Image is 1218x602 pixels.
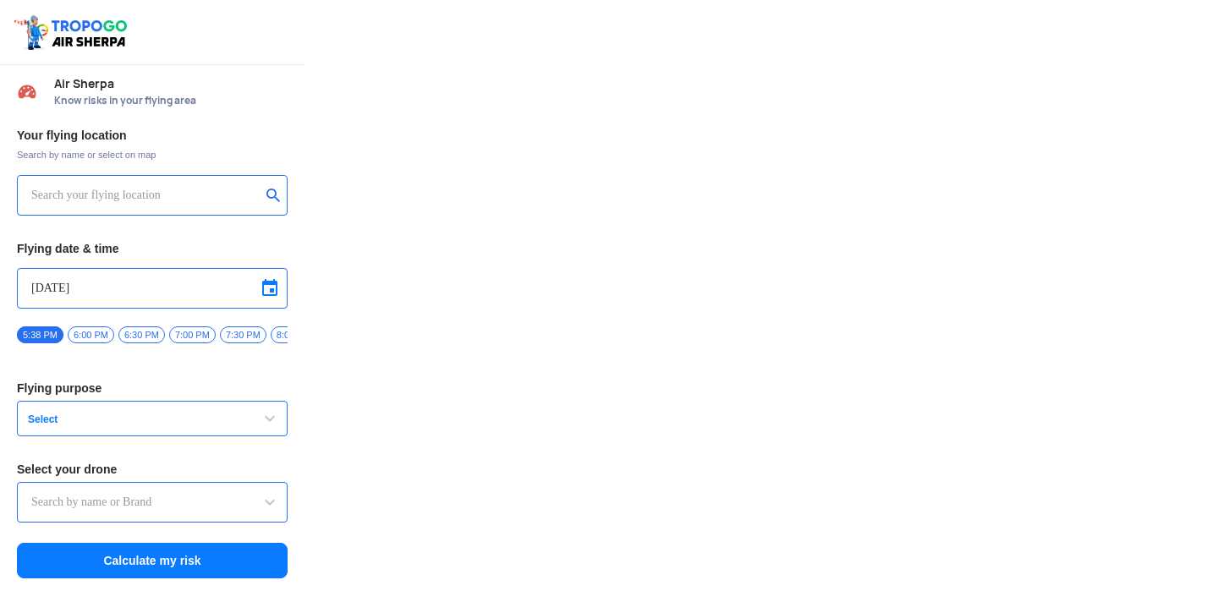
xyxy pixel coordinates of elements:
[31,185,261,205] input: Search your flying location
[17,129,288,141] h3: Your flying location
[118,326,165,343] span: 6:30 PM
[169,326,216,343] span: 7:00 PM
[17,382,288,394] h3: Flying purpose
[31,492,273,512] input: Search by name or Brand
[271,326,317,343] span: 8:00 PM
[17,463,288,475] h3: Select your drone
[31,278,273,298] input: Select Date
[13,13,133,52] img: ic_tgdronemaps.svg
[220,326,266,343] span: 7:30 PM
[54,94,288,107] span: Know risks in your flying area
[17,326,63,343] span: 5:38 PM
[21,413,233,426] span: Select
[68,326,114,343] span: 6:00 PM
[17,81,37,101] img: Risk Scores
[17,543,288,578] button: Calculate my risk
[54,77,288,90] span: Air Sherpa
[17,148,288,161] span: Search by name or select on map
[17,243,288,254] h3: Flying date & time
[17,401,288,436] button: Select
